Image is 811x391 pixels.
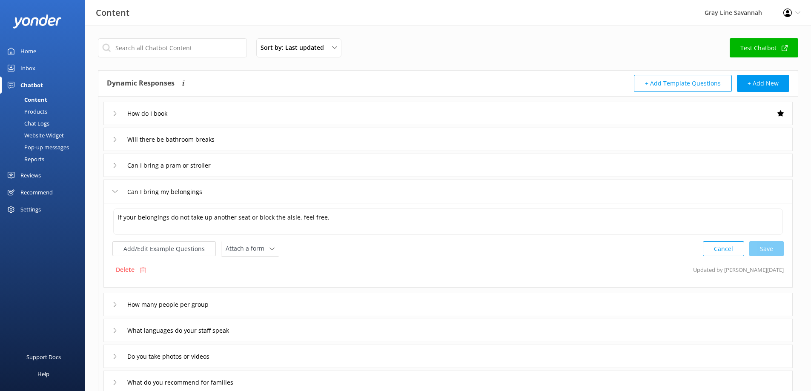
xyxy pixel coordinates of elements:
[20,201,41,218] div: Settings
[703,241,744,256] button: Cancel
[5,129,64,141] div: Website Widget
[5,153,85,165] a: Reports
[116,265,135,274] p: Delete
[113,208,783,235] textarea: If your belongings do not take up another seat or block the aisle, feel free.
[20,77,43,94] div: Chatbot
[5,106,85,117] a: Products
[26,348,61,365] div: Support Docs
[226,244,269,253] span: Attach a form
[107,75,175,92] h4: Dynamic Responses
[112,241,216,256] button: Add/Edit Example Questions
[13,14,62,29] img: yonder-white-logo.png
[5,141,69,153] div: Pop-up messages
[5,141,85,153] a: Pop-up messages
[37,365,49,382] div: Help
[96,6,129,20] h3: Content
[20,167,41,184] div: Reviews
[20,184,53,201] div: Recommend
[693,262,784,278] p: Updated by [PERSON_NAME] [DATE]
[5,117,49,129] div: Chat Logs
[5,153,44,165] div: Reports
[5,106,47,117] div: Products
[5,129,85,141] a: Website Widget
[5,94,47,106] div: Content
[737,75,789,92] button: + Add New
[20,60,35,77] div: Inbox
[5,117,85,129] a: Chat Logs
[98,38,247,57] input: Search all Chatbot Content
[20,43,36,60] div: Home
[5,94,85,106] a: Content
[261,43,329,52] span: Sort by: Last updated
[730,38,798,57] a: Test Chatbot
[634,75,732,92] button: + Add Template Questions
